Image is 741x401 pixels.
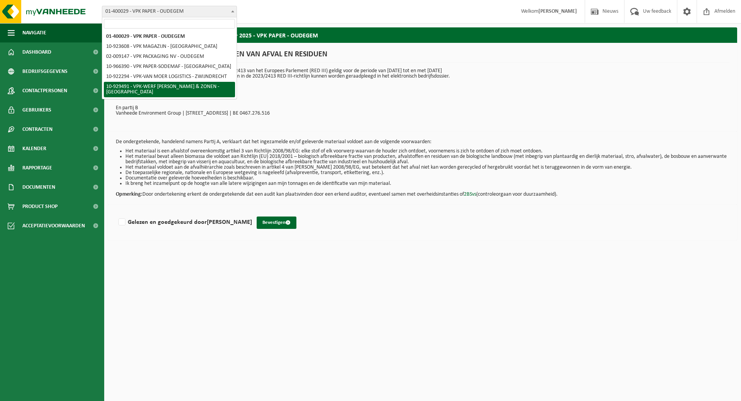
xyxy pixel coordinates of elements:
span: Kalender [22,139,46,158]
strong: [PERSON_NAME] [207,219,252,225]
li: Het materiaal is een afvalstof overeenkomstig artikel 3 van Richtlijn 2008/98/EG: elke stof of el... [125,149,729,154]
h2: Snel invullen en klaar, uw RED-verklaring voor 2025 - VPK PAPER - OUDEGEM [108,27,737,42]
h1: ZELFVERKLARING VOOR PRODUCENTEN VAN AFVAL EN RESIDUEN [116,51,729,63]
button: Bevestigen [257,217,296,229]
li: De toepasselijke regionale, nationale en Europese wetgeving is nageleefd (afvalpreventie, transpo... [125,170,729,176]
li: 10-923608 - VPK MAGAZIJN - [GEOGRAPHIC_DATA] [104,42,235,52]
a: 2BSvs [464,191,476,197]
p: Tussen partij A [116,87,729,92]
span: Product Shop [22,197,58,216]
span: Bedrijfsgegevens [22,62,68,81]
span: Navigatie [22,23,46,42]
p: Overeenkomstig Richtlijn ([GEOGRAPHIC_DATA]) 2023/2413 van het Europees Parlement (RED III) geldi... [116,68,729,79]
span: Contactpersonen [22,81,67,100]
span: Gebruikers [22,100,51,120]
li: Documentatie over geleverde hoeveelheden is beschikbaar. [125,176,729,181]
li: Het materiaal voldoet aan de afvalhiërarchie zoals beschreven in artikel 4 van [PERSON_NAME] 2008... [125,165,729,170]
li: 10-929491 - VPK-WERF [PERSON_NAME] & ZONEN - [GEOGRAPHIC_DATA] [104,82,235,97]
li: 10-922294 - VPK-VAN MOER LOGISTICS - ZWIJNDRECHT [104,72,235,82]
li: 02-009147 - VPK PACKAGING NV - OUDEGEM [104,52,235,62]
p: En partij B [116,105,729,111]
span: Dashboard [22,42,51,62]
li: 10-966390 - VPK PAPER-SODEMAF - [GEOGRAPHIC_DATA] [104,62,235,72]
li: Het materiaal bevat alleen biomassa die voldoet aan Richtlijn (EU) 2018/2001 – biologisch afbreek... [125,154,729,165]
strong: Opmerking: [116,191,142,197]
span: Acceptatievoorwaarden [22,216,85,235]
li: Ik breng het inzamelpunt op de hoogte van alle latere wijzigingen aan mijn tonnages en de identif... [125,181,729,186]
span: 01-400029 - VPK PAPER - OUDEGEM [102,6,237,17]
span: Rapportage [22,158,52,178]
p: VPK PAPER | [STREET_ADDRESS] | 0454.519.927 [116,92,729,98]
p: De ondergetekende, handelend namens Partij A, verklaart dat het ingezamelde en/of geleverde mater... [116,139,729,145]
li: 01-400029 - VPK PAPER - OUDEGEM [104,32,235,42]
p: Door ondertekening erkent de ondergetekende dat een audit kan plaatsvinden door een erkend audito... [116,186,729,197]
label: Gelezen en goedgekeurd door [117,217,252,228]
span: Contracten [22,120,52,139]
span: Documenten [22,178,55,197]
strong: [PERSON_NAME] [538,8,577,14]
p: Vanheede Environment Group | [STREET_ADDRESS] | BE 0467.276.516 [116,111,729,116]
